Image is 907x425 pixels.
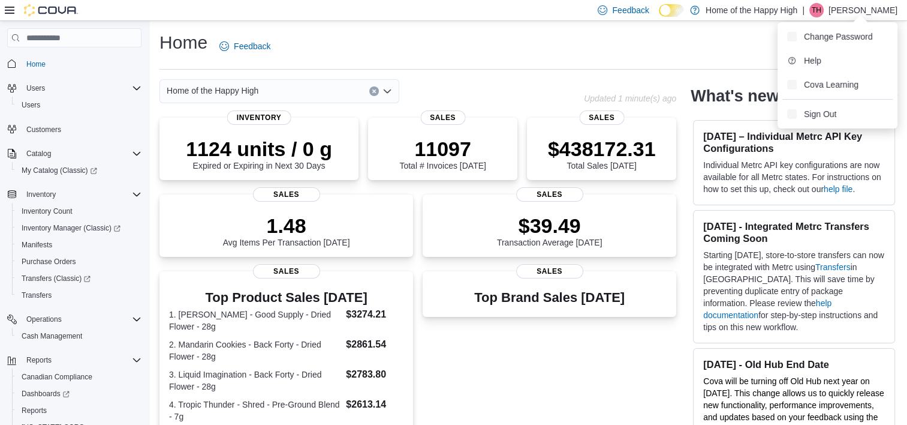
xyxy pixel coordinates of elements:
span: Cova Learning [804,79,858,91]
a: Transfers (Classic) [12,270,146,287]
p: $39.49 [497,214,602,238]
h1: Home [159,31,207,55]
span: Users [17,98,141,112]
a: Canadian Compliance [17,370,97,384]
button: Users [22,81,50,95]
div: Avg Items Per Transaction [DATE] [223,214,350,247]
button: Reports [2,352,146,369]
dd: $3274.21 [346,307,403,322]
span: Change Password [804,31,872,43]
a: Transfers [17,288,56,303]
span: Dashboards [22,389,70,399]
button: Operations [2,311,146,328]
h2: What's new [691,86,779,106]
a: Cash Management [17,329,87,343]
button: Cash Management [12,328,146,345]
span: Canadian Compliance [22,372,92,382]
span: Operations [22,312,141,327]
p: Home of the Happy High [706,3,797,17]
p: 1.48 [223,214,350,238]
button: Clear input [369,86,379,96]
span: Sales [420,110,465,125]
button: Users [2,80,146,97]
button: Inventory [2,186,146,203]
a: Inventory Count [17,204,77,219]
button: Reports [22,353,56,367]
p: 11097 [399,137,486,161]
img: Cova [24,4,78,16]
a: My Catalog (Classic) [12,162,146,179]
span: Operations [26,315,62,324]
span: Purchase Orders [17,255,141,269]
span: Manifests [22,240,52,250]
button: Catalog [22,146,56,161]
span: Transfers [17,288,141,303]
dt: 4. Tropic Thunder - Shred - Pre-Ground Blend - 7g [169,399,341,423]
span: Sales [516,264,583,279]
span: Inventory [227,110,291,125]
span: Sales [516,187,583,202]
span: Help [804,55,821,67]
dt: 1. [PERSON_NAME] - Good Supply - Dried Flower - 28g [169,309,341,333]
span: Catalog [22,146,141,161]
span: Feedback [234,40,270,52]
button: Change Password [782,27,893,46]
span: Customers [22,122,141,137]
div: Timothy Hart [809,3,824,17]
span: Inventory Count [22,206,73,216]
h3: [DATE] - Integrated Metrc Transfers Coming Soon [703,220,885,244]
span: Sales [253,187,320,202]
span: Purchase Orders [22,257,76,267]
h3: [DATE] - Old Hub End Date [703,358,885,370]
p: [PERSON_NAME] [828,3,897,17]
h3: Top Product Sales [DATE] [169,291,403,305]
span: Canadian Compliance [17,370,141,384]
p: | [802,3,804,17]
p: Updated 1 minute(s) ago [584,94,676,103]
span: Home [22,56,141,71]
div: Total # Invoices [DATE] [399,137,486,170]
span: Users [22,81,141,95]
dd: $2783.80 [346,367,403,382]
a: help file [824,184,852,194]
button: Inventory Count [12,203,146,220]
button: Home [2,55,146,72]
div: Expired or Expiring in Next 30 Days [186,137,332,170]
span: Transfers (Classic) [17,271,141,286]
a: Manifests [17,238,57,252]
a: Inventory Manager (Classic) [17,221,125,235]
span: Feedback [612,4,649,16]
p: $438172.31 [548,137,656,161]
a: Inventory Manager (Classic) [12,220,146,237]
button: Canadian Compliance [12,369,146,385]
span: Inventory [22,187,141,202]
div: Transaction Average [DATE] [497,214,602,247]
p: 1124 units / 0 g [186,137,332,161]
span: Sales [579,110,624,125]
button: Inventory [22,187,61,202]
button: Manifests [12,237,146,253]
a: Dashboards [12,385,146,402]
span: Home [26,59,46,69]
span: Cash Management [22,331,82,341]
p: Individual Metrc API key configurations are now available for all Metrc states. For instructions ... [703,159,885,195]
a: Users [17,98,45,112]
span: My Catalog (Classic) [22,166,97,175]
span: Inventory Manager (Classic) [17,221,141,235]
button: Help [782,51,893,70]
span: Catalog [26,149,51,158]
dt: 2. Mandarin Cookies - Back Forty - Dried Flower - 28g [169,339,341,363]
button: Reports [12,402,146,419]
button: Catalog [2,145,146,162]
span: Inventory Manager (Classic) [22,223,120,233]
h3: [DATE] – Individual Metrc API Key Configurations [703,130,885,154]
input: Dark Mode [659,4,684,17]
span: Cash Management [17,329,141,343]
span: Users [22,100,40,110]
button: Purchase Orders [12,253,146,270]
a: Dashboards [17,387,74,401]
p: Starting [DATE], store-to-store transfers can now be integrated with Metrc using in [GEOGRAPHIC_D... [703,249,885,333]
span: Sign Out [804,108,836,120]
button: Users [12,97,146,113]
